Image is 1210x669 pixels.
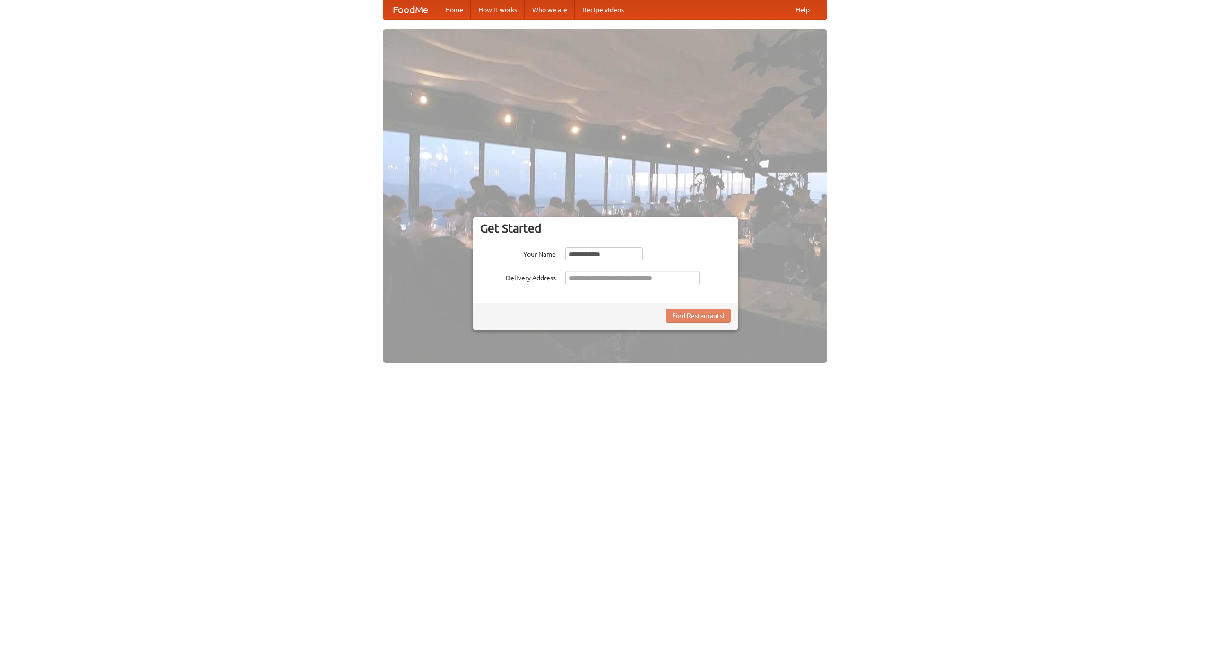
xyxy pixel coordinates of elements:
a: Recipe videos [575,0,631,19]
h3: Get Started [480,221,731,235]
a: FoodMe [383,0,438,19]
label: Your Name [480,247,556,259]
a: Home [438,0,471,19]
a: Help [788,0,817,19]
a: How it works [471,0,525,19]
label: Delivery Address [480,271,556,283]
a: Who we are [525,0,575,19]
button: Find Restaurants! [666,309,731,323]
